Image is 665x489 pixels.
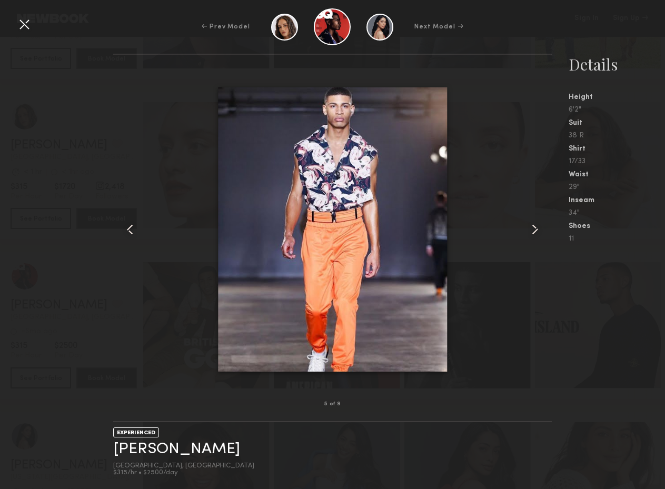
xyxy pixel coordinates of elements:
div: 17/33 [569,158,665,165]
div: EXPERIENCED [113,427,159,437]
div: ← Prev Model [202,22,250,32]
div: Shoes [569,223,665,230]
div: 29" [569,184,665,191]
div: Details [569,54,665,75]
div: 5 of 9 [324,402,340,407]
a: [PERSON_NAME] [113,441,240,457]
div: $315/hr • $2500/day [113,470,254,476]
div: 38 R [569,132,665,139]
div: 6'2" [569,106,665,114]
div: Height [569,94,665,101]
div: 34" [569,209,665,217]
div: 11 [569,235,665,243]
div: Waist [569,171,665,178]
div: Inseam [569,197,665,204]
div: Suit [569,119,665,127]
div: [GEOGRAPHIC_DATA], [GEOGRAPHIC_DATA] [113,463,254,470]
div: Next Model → [414,22,463,32]
div: Shirt [569,145,665,153]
